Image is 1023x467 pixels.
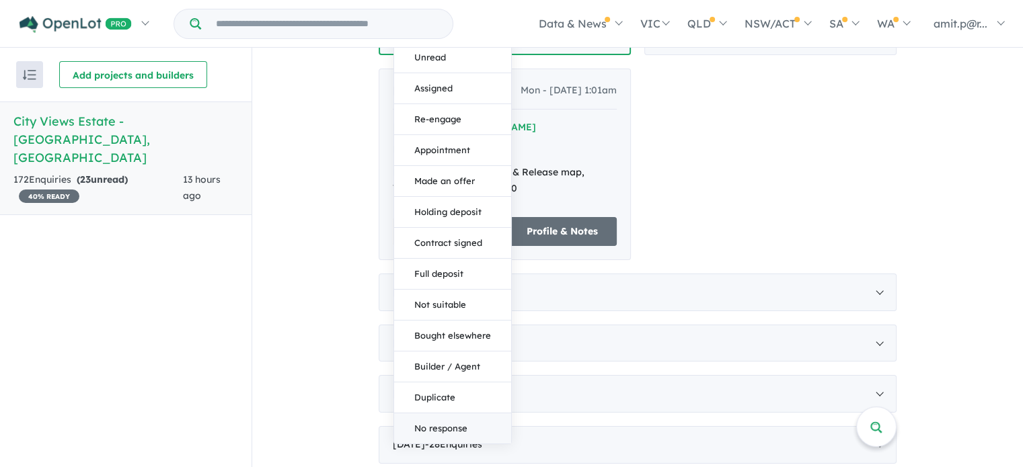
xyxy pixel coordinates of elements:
button: Add projects and builders [59,61,207,88]
div: 172 Enquir ies [13,172,183,204]
button: Full deposit [394,259,511,290]
span: Mon - [DATE] 1:01am [521,83,617,99]
button: Builder / Agent [394,351,511,382]
button: Assigned [394,73,511,104]
button: Appointment [394,135,511,166]
span: amit.p@r... [934,17,987,30]
img: Openlot PRO Logo White [20,16,132,33]
strong: Email: [393,121,422,133]
button: Re-engage [394,104,511,135]
div: [DATE] [379,375,897,413]
button: Holding deposit [394,197,511,228]
button: Bought elsewhere [394,321,511,351]
a: Profile & Notes [508,217,617,246]
div: [DATE] [379,273,897,311]
img: sort.svg [23,70,36,80]
button: Not suitable [394,290,511,321]
strong: ( unread) [77,173,128,185]
span: [PERSON_NAME] [393,84,476,96]
button: Unread [394,42,511,73]
div: Price-list & Release map, Vacant land from $375,900 [393,165,617,197]
span: 40 % READY [19,189,79,203]
strong: Mobile: [393,143,426,155]
button: Duplicate [394,382,511,413]
button: Contract signed [394,228,511,259]
a: [PERSON_NAME] [393,83,476,99]
span: 23 [80,173,91,185]
div: [DATE] [379,426,897,464]
span: - 28 Enquir ies [425,438,482,450]
h5: City Views Estate - [GEOGRAPHIC_DATA] , [GEOGRAPHIC_DATA] [13,112,238,167]
input: Try estate name, suburb, builder or developer [204,9,450,38]
span: 13 hours ago [183,173,221,202]
button: No response [394,413,511,443]
div: [DATE] [379,325,897,362]
div: Unread [393,42,512,444]
button: No response [393,217,502,246]
strong: Requested info: [393,166,467,178]
button: Made an offer [394,166,511,197]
